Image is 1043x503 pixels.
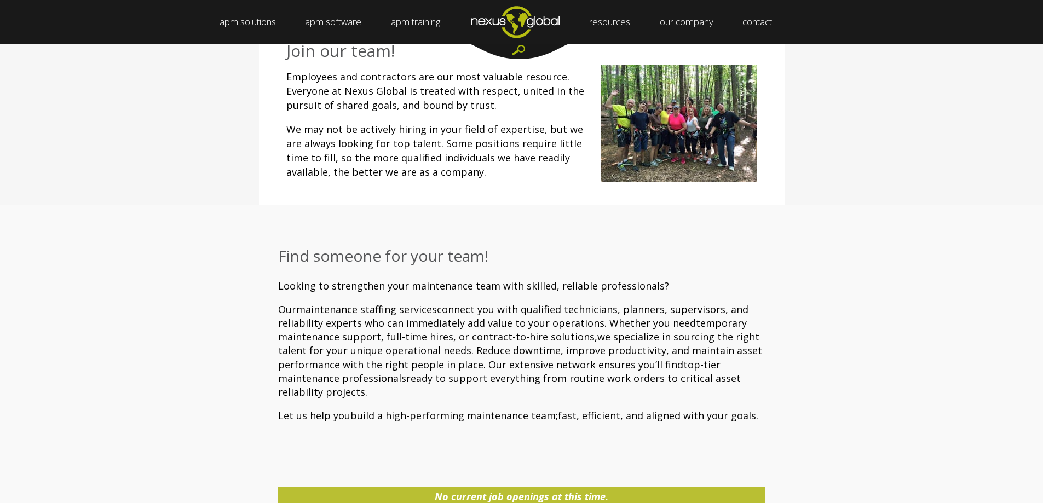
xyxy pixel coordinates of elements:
p: Let us help you fast, efficient, and aligned with your goals. [278,409,765,423]
span: maintenance [296,303,358,316]
p: Employees and contractors are our most valuable resource. Everyone at Nexus Global is treated wit... [286,70,757,112]
img: zip_line [601,65,757,182]
h3: Find someone for your team! [278,246,765,265]
p: Looking to strengthen your maintenance team with skilled, reliable professionals? [278,279,765,293]
p: Our connect you with qualified technicians, planners, supervisors, and reliability experts who ca... [278,303,765,399]
p: We may not be actively hiring in your field of expertise, but we are always looking for top talen... [286,122,757,179]
span: staffing services [360,303,437,316]
span: temporary maintenance support, full-time hires, or contract-to-hire solutions, [278,316,747,343]
span: build a high-performing maintenance team; [350,409,558,422]
span: No current job openings at this time. [435,490,608,503]
span: top-tier maintenance professionals [278,358,721,385]
span: Join our team! [286,39,395,62]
